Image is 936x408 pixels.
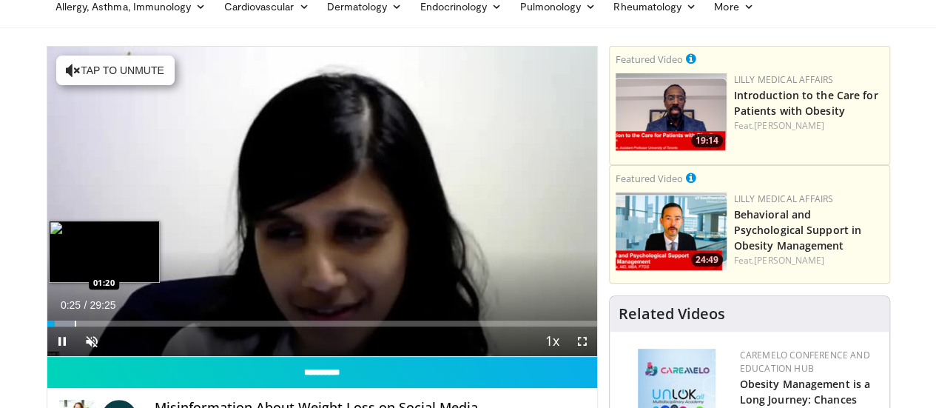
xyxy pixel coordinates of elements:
img: image.jpeg [49,221,160,283]
h4: Related Videos [619,305,725,323]
a: CaReMeLO Conference and Education Hub [740,349,870,375]
div: Feat. [734,119,883,133]
a: Introduction to the Care for Patients with Obesity [734,88,878,118]
div: Feat. [734,254,883,267]
video-js: Video Player [47,47,597,357]
button: Pause [47,327,77,356]
button: Unmute [77,327,107,356]
a: Lilly Medical Affairs [734,73,834,86]
span: 29:25 [90,299,115,311]
a: Lilly Medical Affairs [734,193,834,205]
span: 19:14 [691,134,723,147]
span: 24:49 [691,253,723,267]
div: Progress Bar [47,321,597,327]
span: 0:25 [61,299,81,311]
small: Featured Video [616,53,683,66]
small: Featured Video [616,172,683,185]
a: 24:49 [616,193,727,270]
span: / [84,299,87,311]
img: ba3304f6-7838-4e41-9c0f-2e31ebde6754.png.150x105_q85_crop-smart_upscale.png [616,193,727,270]
a: [PERSON_NAME] [754,254,824,267]
a: Behavioral and Psychological Support in Obesity Management [734,207,861,253]
a: [PERSON_NAME] [754,119,824,132]
button: Tap to unmute [56,56,175,85]
a: 19:14 [616,73,727,151]
button: Playback Rate [538,327,568,356]
img: acc2e291-ced4-4dd5-b17b-d06994da28f3.png.150x105_q85_crop-smart_upscale.png [616,73,727,151]
button: Fullscreen [568,327,597,356]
